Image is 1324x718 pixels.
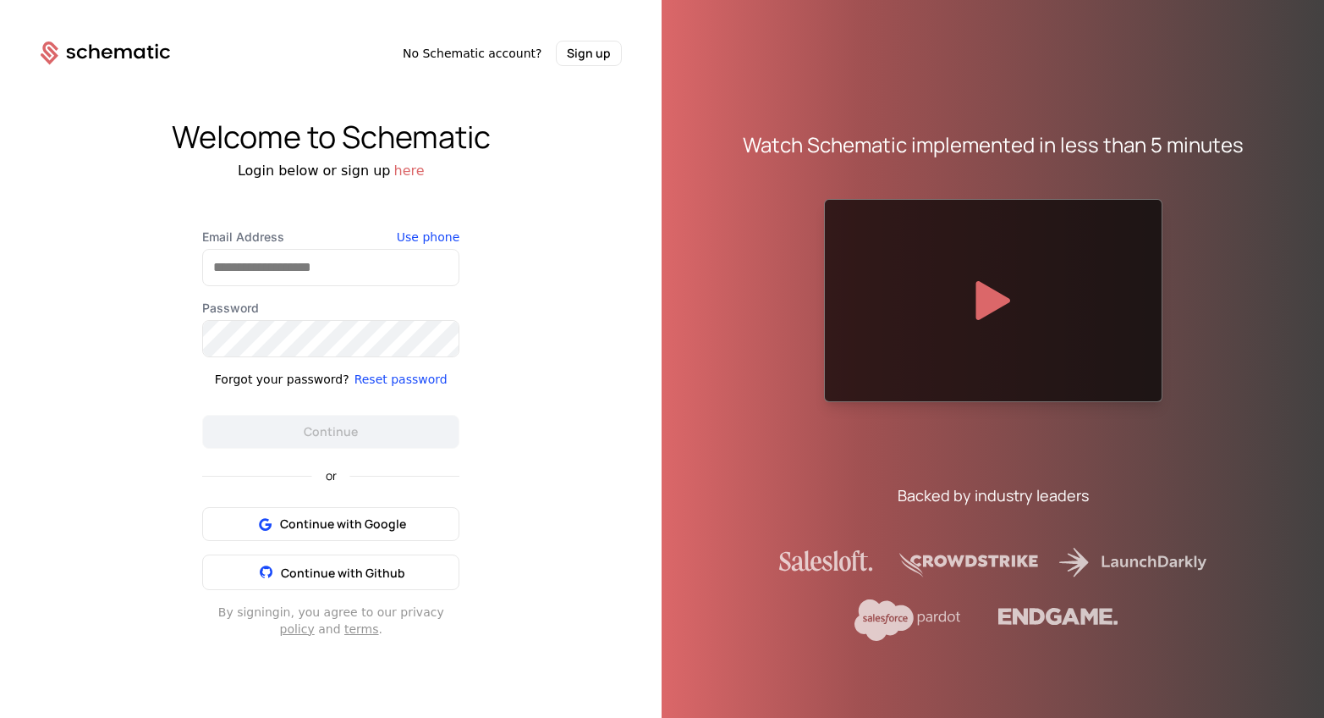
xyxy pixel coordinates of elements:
[898,483,1089,507] div: Backed by industry leaders
[202,555,459,590] button: Continue with Github
[202,229,459,246] label: Email Address
[344,622,379,636] a: terms
[354,371,448,388] button: Reset password
[743,131,1244,158] div: Watch Schematic implemented in less than 5 minutes
[202,300,459,317] label: Password
[202,507,459,541] button: Continue with Google
[280,516,406,533] span: Continue with Google
[556,41,622,66] button: Sign up
[397,229,459,246] button: Use phone
[280,622,315,636] a: policy
[202,604,459,638] div: By signing in , you agree to our privacy and .
[403,45,542,62] span: No Schematic account?
[202,415,459,449] button: Continue
[312,470,350,482] span: or
[281,565,405,581] span: Continue with Github
[215,371,349,388] div: Forgot your password?
[394,161,425,181] button: here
